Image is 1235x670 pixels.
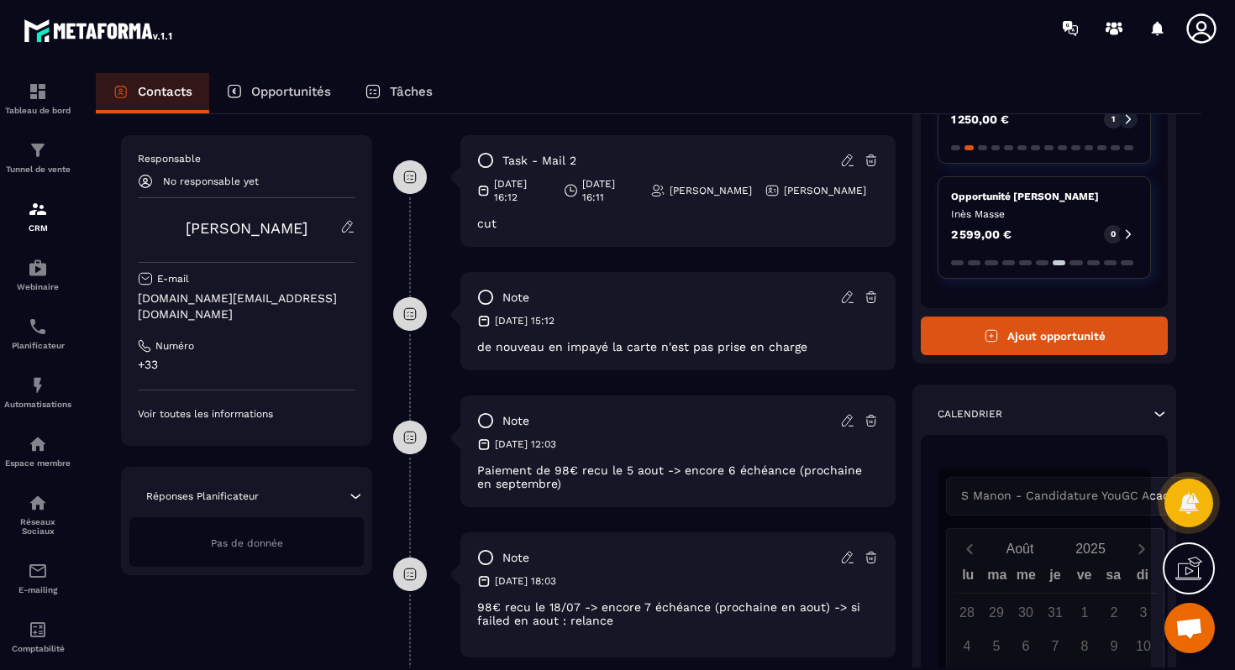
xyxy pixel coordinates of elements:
[28,199,48,219] img: formation
[251,84,331,99] p: Opportunités
[477,600,879,627] p: 98€ recu le 18/07 -> encore 7 échéance (prochaine en aout) -> si failed en aout : relance
[495,574,556,588] p: [DATE] 18:03
[951,228,1012,240] p: 2 599,00 €
[4,223,71,233] p: CRM
[211,537,283,549] span: Pas de donnée
[951,113,1009,125] p: 1 250,00 €
[28,317,48,337] img: scheduler
[4,128,71,186] a: formationformationTunnel de vente
[4,165,71,174] p: Tunnel de vente
[921,317,1168,355] button: Ajout opportunité
[28,258,48,278] img: automations
[4,458,71,468] p: Espace membre
[951,190,1138,203] p: Opportunité [PERSON_NAME]
[4,282,71,291] p: Webinaire
[209,73,348,113] a: Opportunités
[24,15,175,45] img: logo
[477,217,879,230] div: cut
[146,489,259,503] p: Réponses Planificateur
[138,407,355,421] p: Voir toutes les informations
[4,186,71,245] a: formationformationCRM
[938,407,1002,421] p: Calendrier
[4,363,71,421] a: automationsautomationsAutomatisations
[4,644,71,653] p: Comptabilité
[4,517,71,536] p: Réseaux Sociaux
[157,272,189,285] p: E-mail
[28,375,48,395] img: automations
[477,463,879,490] p: Paiement de 98€ recu le 5 aout -> encore 6 échéance (prochaine en septembre)
[4,421,71,480] a: automationsautomationsEspace membre
[4,304,71,363] a: schedulerschedulerPlanificateur
[495,314,554,327] p: [DATE] 15:12
[4,480,71,548] a: social-networksocial-networkRéseaux Sociaux
[138,357,355,373] p: +33
[390,84,433,99] p: Tâches
[28,140,48,160] img: formation
[1111,228,1116,240] p: 0
[28,81,48,102] img: formation
[4,400,71,409] p: Automatisations
[138,291,355,322] p: [DOMAIN_NAME][EMAIL_ADDRESS][DOMAIN_NAME]
[155,339,194,353] p: Numéro
[4,106,71,115] p: Tableau de bord
[951,207,1138,221] p: Inès Masse
[138,152,355,165] p: Responsable
[582,177,638,204] p: [DATE] 16:11
[502,153,576,169] p: task - mail 2
[494,177,551,204] p: [DATE] 16:12
[96,73,209,113] a: Contacts
[4,245,71,304] a: automationsautomationsWebinaire
[348,73,449,113] a: Tâches
[784,184,866,197] p: [PERSON_NAME]
[502,413,529,429] p: note
[1111,113,1115,125] p: 1
[502,290,529,306] p: note
[4,69,71,128] a: formationformationTableau de bord
[4,585,71,594] p: E-mailing
[28,493,48,513] img: social-network
[28,620,48,640] img: accountant
[670,184,752,197] p: [PERSON_NAME]
[4,548,71,607] a: emailemailE-mailing
[28,561,48,581] img: email
[186,219,307,237] a: [PERSON_NAME]
[502,550,529,566] p: note
[495,437,556,451] p: [DATE] 12:03
[138,84,192,99] p: Contacts
[1164,603,1215,653] a: Ouvrir le chat
[4,607,71,666] a: accountantaccountantComptabilité
[4,341,71,350] p: Planificateur
[477,340,879,353] p: de nouveau en impayé la carte n'est pas prise en charge
[28,434,48,454] img: automations
[163,175,259,187] p: No responsable yet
